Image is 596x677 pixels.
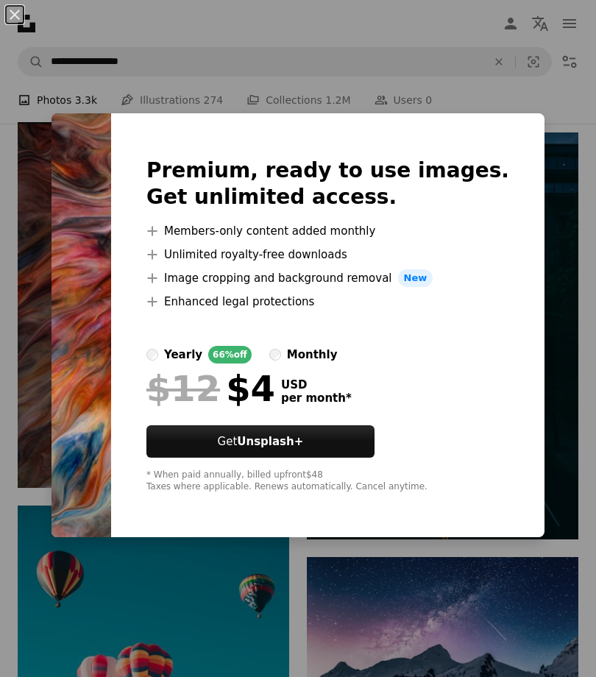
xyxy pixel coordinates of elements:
span: per month * [281,391,352,405]
li: Unlimited royalty-free downloads [146,246,509,263]
span: $12 [146,369,220,408]
span: USD [281,378,352,391]
div: monthly [287,346,338,364]
div: * When paid annually, billed upfront $48 Taxes where applicable. Renews automatically. Cancel any... [146,469,509,493]
input: yearly66%off [146,349,158,361]
li: Members-only content added monthly [146,222,509,240]
div: $4 [146,369,275,408]
strong: Unsplash+ [237,435,303,448]
img: premium_photo-1668612076358-1792a534af23 [52,113,111,537]
input: monthly [269,349,281,361]
li: Image cropping and background removal [146,269,509,287]
div: yearly [164,346,202,364]
span: New [398,269,433,287]
li: Enhanced legal protections [146,293,509,311]
h2: Premium, ready to use images. Get unlimited access. [146,157,509,210]
div: 66% off [208,346,252,364]
button: GetUnsplash+ [146,425,375,458]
